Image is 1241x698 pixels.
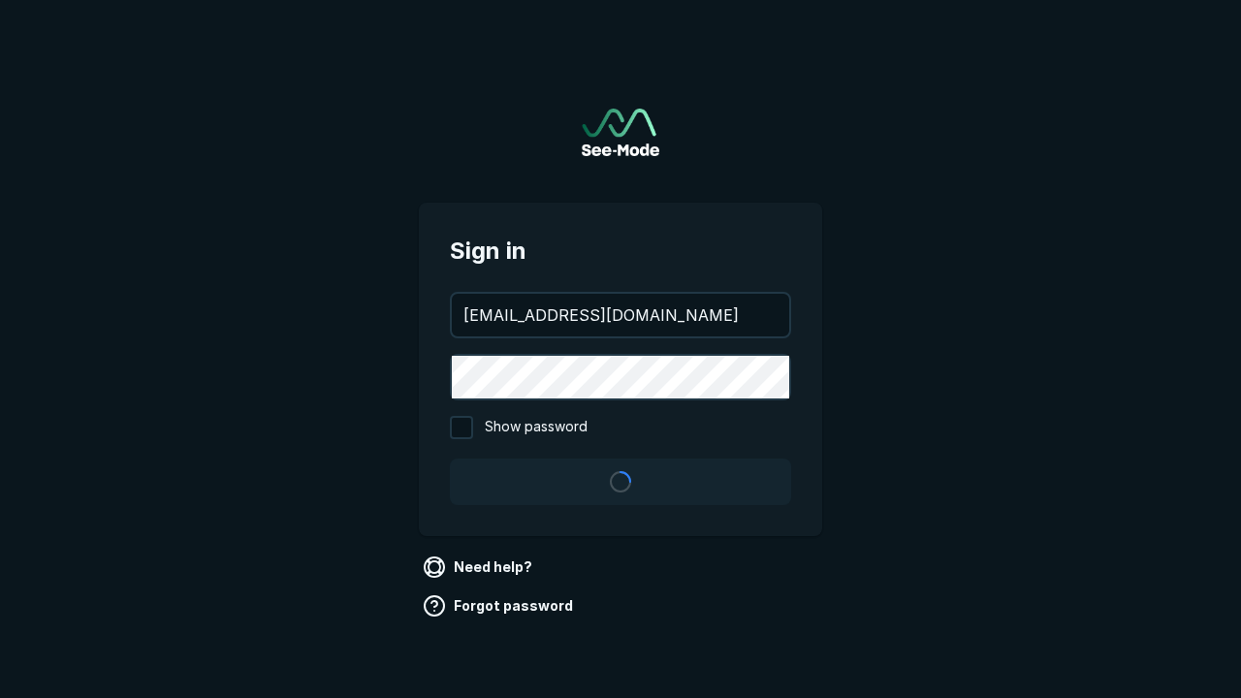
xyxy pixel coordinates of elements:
img: See-Mode Logo [582,109,659,156]
input: your@email.com [452,294,789,336]
a: Go to sign in [582,109,659,156]
a: Forgot password [419,590,581,621]
a: Need help? [419,552,540,583]
span: Show password [485,416,588,439]
span: Sign in [450,234,791,269]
